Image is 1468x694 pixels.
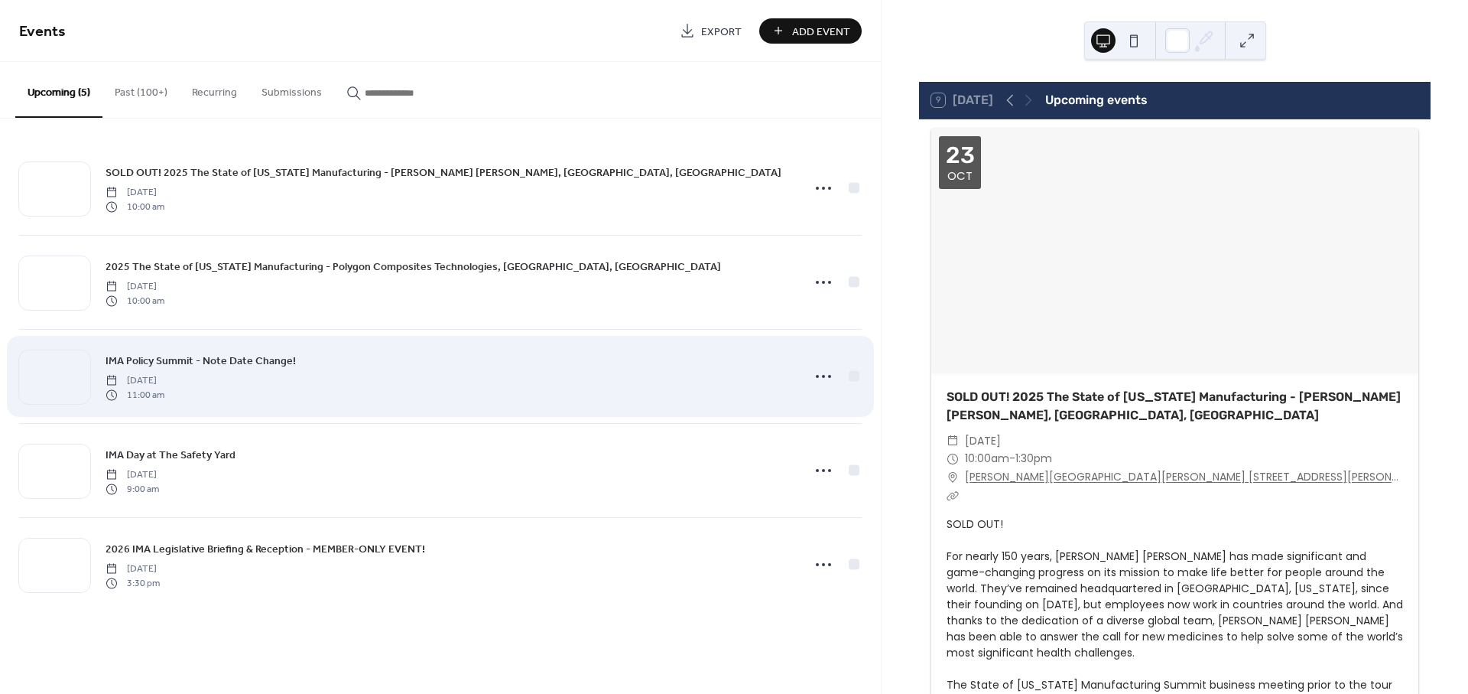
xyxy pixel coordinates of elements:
[102,62,180,116] button: Past (100+)
[106,200,164,213] span: 10:00 am
[668,18,753,44] a: Export
[19,17,66,47] span: Events
[965,468,1403,487] a: [PERSON_NAME][GEOGRAPHIC_DATA][PERSON_NAME] [STREET_ADDRESS][PERSON_NAME]
[106,374,164,388] span: [DATE]
[947,468,959,487] div: ​
[249,62,334,116] button: Submissions
[701,24,742,40] span: Export
[106,259,721,275] span: 2025 The State of [US_STATE] Manufacturing - Polygon Composites Technologies, [GEOGRAPHIC_DATA], ...
[180,62,249,116] button: Recurring
[106,542,425,558] span: 2026 IMA Legislative Briefing & Reception - MEMBER-ONLY EVENT!
[106,562,160,576] span: [DATE]
[106,280,164,294] span: [DATE]
[106,294,164,308] span: 10:00 am
[106,388,164,402] span: 11:00 am
[965,432,1001,451] span: [DATE]
[1045,91,1148,109] div: Upcoming events
[106,354,296,370] span: IMA Policy Summit - Note Date Change!
[106,258,721,275] a: 2025 The State of [US_STATE] Manufacturing - Polygon Composites Technologies, [GEOGRAPHIC_DATA], ...
[106,186,164,200] span: [DATE]
[106,165,781,181] span: SOLD OUT! 2025 The State of [US_STATE] Manufacturing - [PERSON_NAME] [PERSON_NAME], [GEOGRAPHIC_D...
[106,352,296,370] a: IMA Policy Summit - Note Date Change!
[946,144,975,167] div: 23
[106,164,781,181] a: SOLD OUT! 2025 The State of [US_STATE] Manufacturing - [PERSON_NAME] [PERSON_NAME], [GEOGRAPHIC_D...
[947,450,959,468] div: ​
[15,62,102,118] button: Upcoming (5)
[1015,450,1052,468] span: 1:30pm
[106,446,235,464] a: IMA Day at The Safety Yard
[106,576,160,590] span: 3:30 pm
[106,468,159,482] span: [DATE]
[759,18,862,44] button: Add Event
[965,450,1009,468] span: 10:00am
[947,432,959,451] div: ​
[792,24,850,40] span: Add Event
[1009,450,1015,468] span: -
[947,170,973,181] div: Oct
[947,389,1401,422] a: SOLD OUT! 2025 The State of [US_STATE] Manufacturing - [PERSON_NAME] [PERSON_NAME], [GEOGRAPHIC_D...
[947,487,959,505] div: ​
[106,540,425,558] a: 2026 IMA Legislative Briefing & Reception - MEMBER-ONLY EVENT!
[106,448,235,464] span: IMA Day at The Safety Yard
[106,482,159,496] span: 9:00 am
